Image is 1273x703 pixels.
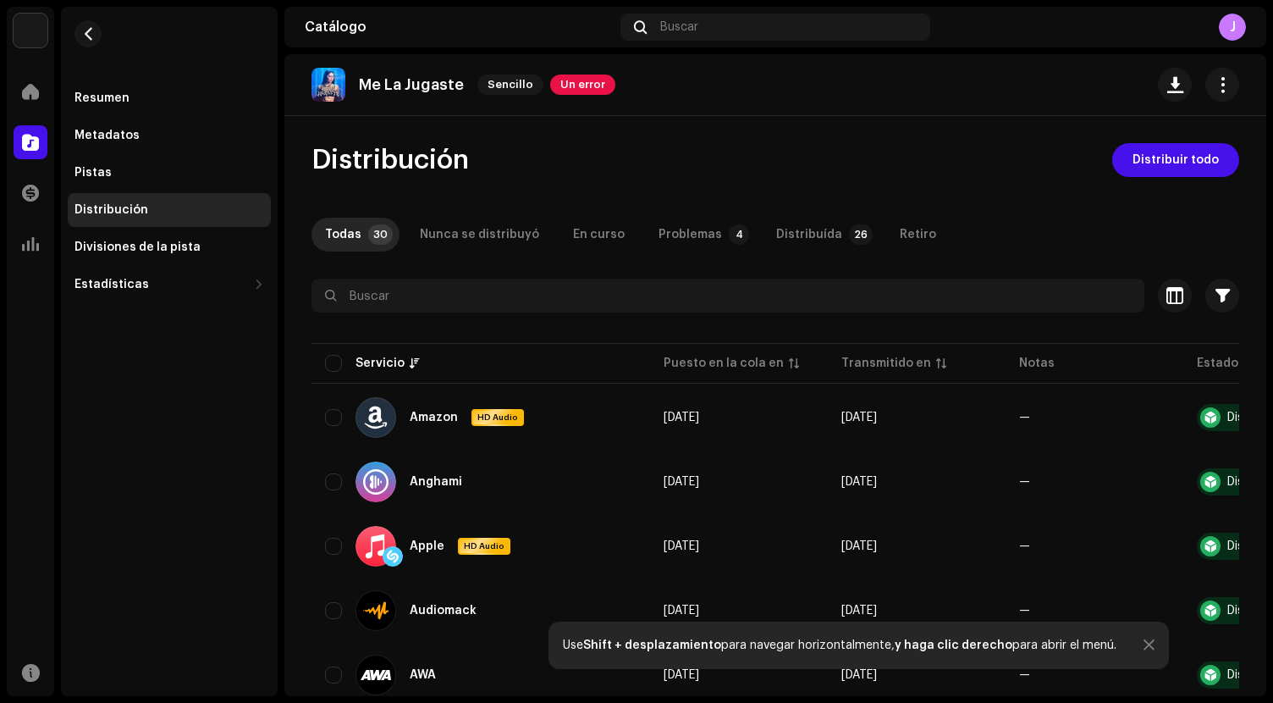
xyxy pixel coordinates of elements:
[410,412,458,423] div: Amazon
[410,540,444,552] div: Apple
[68,81,271,115] re-m-nav-item: Resumen
[659,218,722,252] div: Problemas
[74,278,149,291] div: Estadísticas
[664,355,784,372] div: Puesto en la cola en
[68,119,271,152] re-m-nav-item: Metadatos
[311,279,1144,313] input: Buscar
[1132,143,1219,177] span: Distribuir todo
[841,605,877,617] span: 8 oct 2025
[664,476,699,488] span: 8 oct 2025
[74,91,130,105] div: Resumen
[1019,605,1030,617] re-a-table-badge: —
[359,76,464,94] p: Me La Jugaste
[74,241,201,254] div: Divisiones de la pista
[325,218,361,252] div: Todas
[305,20,614,34] div: Catálogo
[311,68,345,102] img: 2241fb3f-7fe0-4a86-8910-ad388025e1ee
[68,156,271,190] re-m-nav-item: Pistas
[68,268,271,302] re-m-nav-dropdown: Estadísticas
[729,224,749,245] p-badge: 4
[1019,669,1030,681] re-a-table-badge: —
[895,639,1012,651] strong: y haga clic derecho
[74,203,148,217] div: Distribución
[410,476,462,488] div: Anghami
[841,355,931,372] div: Transmitido en
[74,166,112,180] div: Pistas
[477,75,543,95] span: Sencillo
[841,669,877,681] span: 8 oct 2025
[1019,412,1030,423] re-a-table-badge: —
[460,540,509,552] span: HD Audio
[841,540,877,552] span: 8 oct 2025
[664,605,699,617] span: 8 oct 2025
[1019,476,1030,488] re-a-table-badge: —
[660,20,698,34] span: Buscar
[900,218,936,252] div: Retiro
[473,412,522,423] span: HD Audio
[68,193,271,227] re-m-nav-item: Distribución
[573,218,625,252] div: En curso
[664,669,699,681] span: 8 oct 2025
[355,355,405,372] div: Servicio
[563,639,1116,652] div: Use para navegar horizontalmente, para abrir el menú.
[410,605,477,617] div: Audiomack
[583,639,721,651] strong: Shift + desplazamiento
[664,540,699,552] span: 8 oct 2025
[664,412,699,423] span: 8 oct 2025
[841,476,877,488] span: 8 oct 2025
[311,143,469,177] span: Distribución
[841,412,877,423] span: 8 oct 2025
[14,14,47,47] img: 297a105e-aa6c-4183-9ff4-27133c00f2e2
[420,218,539,252] div: Nunca se distribuyó
[550,75,615,95] span: Un error
[1019,540,1030,552] re-a-table-badge: —
[849,224,873,245] p-badge: 26
[368,224,393,245] p-badge: 30
[74,129,140,142] div: Metadatos
[68,230,271,264] re-m-nav-item: Divisiones de la pista
[1219,14,1246,41] div: J
[410,669,436,681] div: AWA
[1112,143,1239,177] button: Distribuir todo
[776,218,842,252] div: Distribuída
